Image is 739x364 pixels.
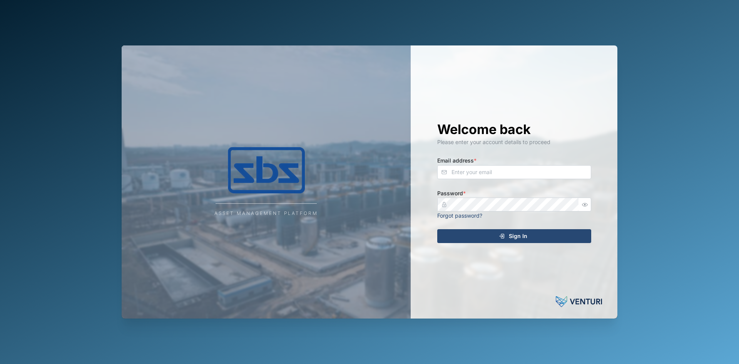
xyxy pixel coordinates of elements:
[509,230,527,243] span: Sign In
[437,212,482,219] a: Forgot password?
[214,210,318,217] div: Asset Management Platform
[437,165,591,179] input: Enter your email
[437,189,466,198] label: Password
[437,121,591,138] h1: Welcome back
[556,294,602,309] img: Powered by: Venturi
[189,147,343,193] img: Company Logo
[437,229,591,243] button: Sign In
[437,138,591,146] div: Please enter your account details to proceed
[437,156,477,165] label: Email address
